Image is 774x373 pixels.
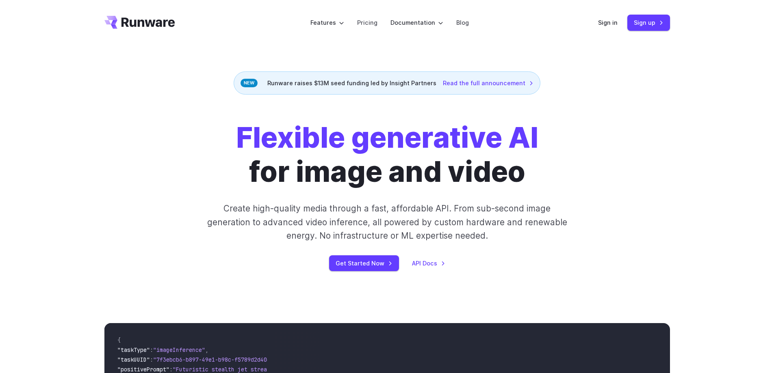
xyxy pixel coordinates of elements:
[598,18,618,27] a: Sign in
[627,15,670,30] a: Sign up
[357,18,377,27] a: Pricing
[153,346,205,354] span: "imageInference"
[390,18,443,27] label: Documentation
[236,120,538,155] strong: Flexible generative AI
[117,366,169,373] span: "positivePrompt"
[169,366,173,373] span: :
[443,78,533,88] a: Read the full announcement
[153,356,277,363] span: "7f3ebcb6-b897-49e1-b98c-f5789d2d40d7"
[117,346,150,354] span: "taskType"
[456,18,469,27] a: Blog
[150,346,153,354] span: :
[329,255,399,271] a: Get Started Now
[206,202,568,242] p: Create high-quality media through a fast, affordable API. From sub-second image generation to adv...
[310,18,344,27] label: Features
[236,121,538,189] h1: for image and video
[173,366,468,373] span: "Futuristic stealth jet streaking through a neon-lit cityscape with glowing purple exhaust"
[104,16,175,29] a: Go to /
[205,346,208,354] span: ,
[150,356,153,363] span: :
[117,356,150,363] span: "taskUUID"
[234,71,540,95] div: Runware raises $13M seed funding led by Insight Partners
[412,259,445,268] a: API Docs
[117,336,121,344] span: {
